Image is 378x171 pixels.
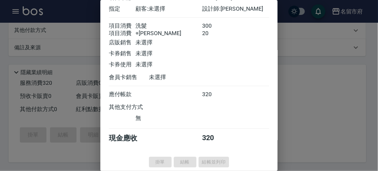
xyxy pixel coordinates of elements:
[149,74,216,81] div: 未選擇
[109,39,135,46] div: 店販銷售
[109,5,135,13] div: 指定
[202,5,269,13] div: 設計師: [PERSON_NAME]
[135,5,202,13] div: 顧客: 未選擇
[135,115,202,122] div: 無
[109,61,135,68] div: 卡券使用
[202,91,229,98] div: 320
[202,30,229,37] div: 20
[135,30,202,37] div: +[PERSON_NAME]
[109,30,135,37] div: 項目消費
[202,133,229,143] div: 320
[109,91,135,98] div: 應付帳款
[135,61,202,68] div: 未選擇
[135,39,202,46] div: 未選擇
[109,74,149,81] div: 會員卡銷售
[109,133,149,143] div: 現金應收
[109,50,135,57] div: 卡券銷售
[135,22,202,30] div: 洗髮
[109,22,135,30] div: 項目消費
[202,22,229,30] div: 300
[135,50,202,57] div: 未選擇
[109,104,162,111] div: 其他支付方式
